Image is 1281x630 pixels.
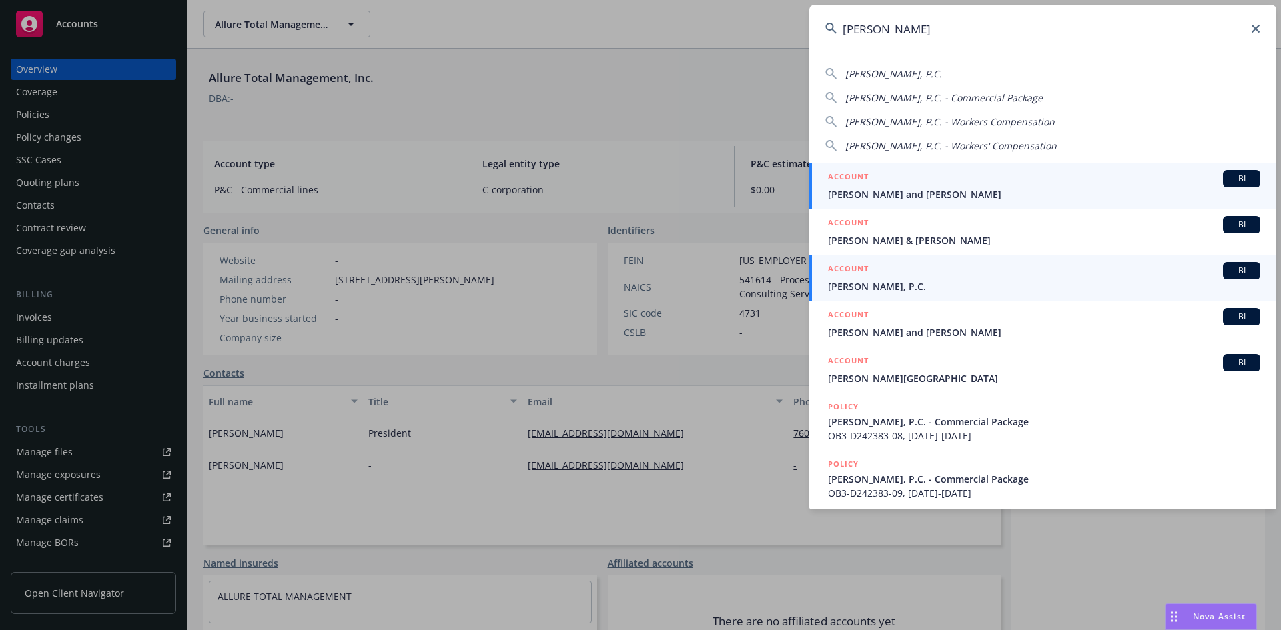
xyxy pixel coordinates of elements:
[828,457,859,471] h5: POLICY
[828,170,869,186] h5: ACCOUNT
[809,255,1276,301] a: ACCOUNTBI[PERSON_NAME], P.C.
[809,5,1276,53] input: Search...
[809,209,1276,255] a: ACCOUNTBI[PERSON_NAME] & [PERSON_NAME]
[809,347,1276,393] a: ACCOUNTBI[PERSON_NAME][GEOGRAPHIC_DATA]
[828,354,869,370] h5: ACCOUNT
[845,139,1057,152] span: [PERSON_NAME], P.C. - Workers' Compensation
[828,415,1260,429] span: [PERSON_NAME], P.C. - Commercial Package
[1228,357,1255,369] span: BI
[828,472,1260,486] span: [PERSON_NAME], P.C. - Commercial Package
[1228,311,1255,323] span: BI
[828,429,1260,443] span: OB3-D242383-08, [DATE]-[DATE]
[1166,604,1182,629] div: Drag to move
[828,371,1260,385] span: [PERSON_NAME][GEOGRAPHIC_DATA]
[828,233,1260,247] span: [PERSON_NAME] & [PERSON_NAME]
[828,262,869,278] h5: ACCOUNT
[828,308,869,324] h5: ACCOUNT
[1165,603,1257,630] button: Nova Assist
[845,115,1055,128] span: [PERSON_NAME], P.C. - Workers Compensation
[845,91,1043,104] span: [PERSON_NAME], P.C. - Commercial Package
[845,67,942,80] span: [PERSON_NAME], P.C.
[1228,265,1255,277] span: BI
[828,325,1260,339] span: [PERSON_NAME] and [PERSON_NAME]
[1228,219,1255,231] span: BI
[828,216,869,232] h5: ACCOUNT
[1193,611,1246,622] span: Nova Assist
[828,486,1260,500] span: OB3-D242383-09, [DATE]-[DATE]
[828,400,859,413] h5: POLICY
[828,279,1260,293] span: [PERSON_NAME], P.C.
[1228,173,1255,185] span: BI
[809,163,1276,209] a: ACCOUNTBI[PERSON_NAME] and [PERSON_NAME]
[828,187,1260,201] span: [PERSON_NAME] and [PERSON_NAME]
[809,450,1276,507] a: POLICY[PERSON_NAME], P.C. - Commercial PackageOB3-D242383-09, [DATE]-[DATE]
[809,393,1276,450] a: POLICY[PERSON_NAME], P.C. - Commercial PackageOB3-D242383-08, [DATE]-[DATE]
[809,301,1276,347] a: ACCOUNTBI[PERSON_NAME] and [PERSON_NAME]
